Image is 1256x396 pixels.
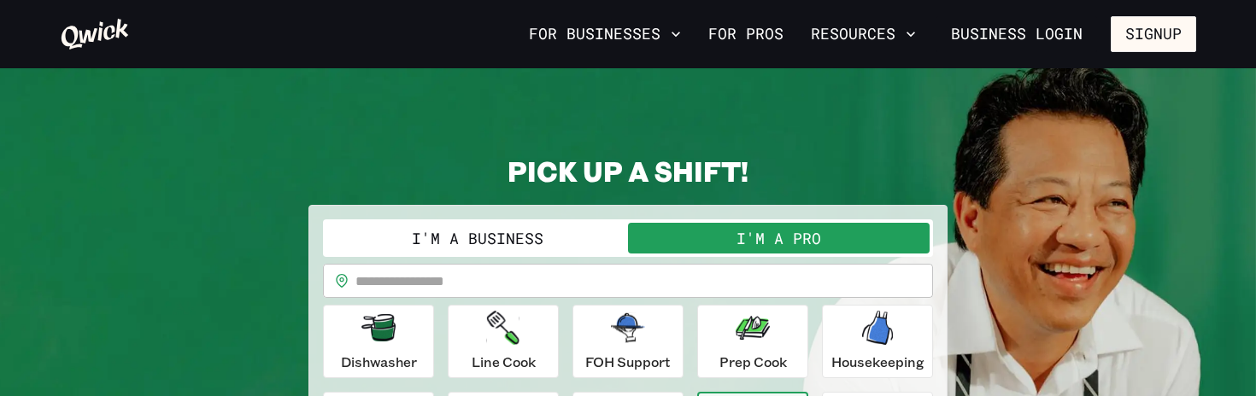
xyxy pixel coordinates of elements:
[822,305,933,378] button: Housekeeping
[585,352,671,372] p: FOH Support
[323,305,434,378] button: Dishwasher
[697,305,808,378] button: Prep Cook
[341,352,417,372] p: Dishwasher
[448,305,559,378] button: Line Cook
[522,20,688,49] button: For Businesses
[628,223,930,253] button: I'm a Pro
[472,352,536,372] p: Line Cook
[701,20,790,49] a: For Pros
[936,16,1097,52] a: Business Login
[1111,16,1196,52] button: Signup
[326,223,628,253] button: I'm a Business
[308,154,948,188] h2: PICK UP A SHIFT!
[572,305,684,378] button: FOH Support
[719,352,787,372] p: Prep Cook
[831,352,924,372] p: Housekeeping
[804,20,923,49] button: Resources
